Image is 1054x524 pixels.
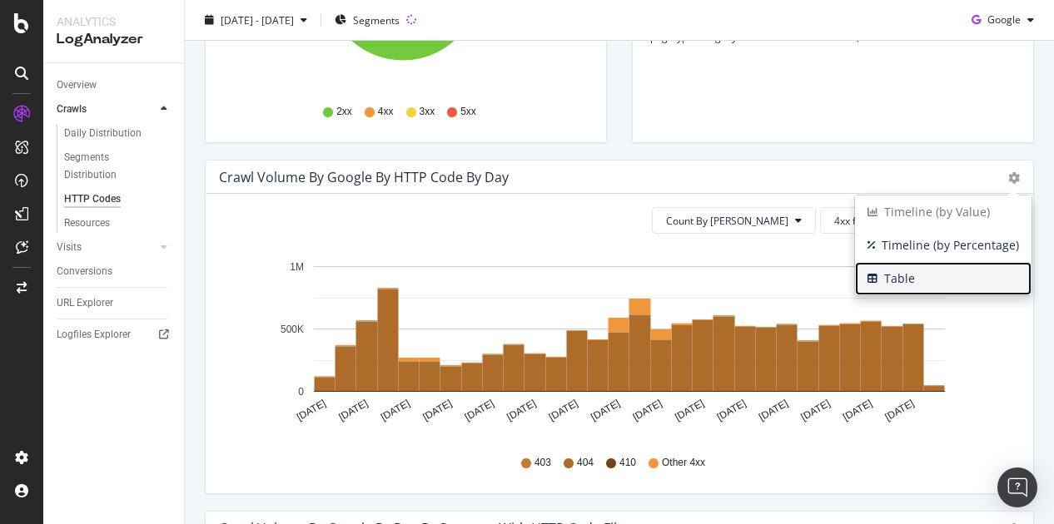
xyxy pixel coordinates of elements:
a: Overview [57,77,172,94]
text: [DATE] [715,398,748,423]
div: LogAnalyzer [57,30,171,49]
span: [DATE] - [DATE] [221,12,294,27]
div: Visits [57,239,82,256]
span: Segments [353,12,400,27]
span: pagetype = Legacy/* [650,30,746,44]
span: 5xx [460,105,476,119]
div: gear [1008,172,1020,184]
ul: gear [854,195,1032,296]
div: Daily Distribution [64,125,142,142]
text: [DATE] [420,398,454,423]
span: 4xx family [834,214,881,228]
span: 3xx [420,105,435,119]
div: Crawl Volume by google by HTTP Code by Day [219,169,509,185]
text: [DATE] [505,398,538,423]
span: 2xx [336,105,352,119]
text: [DATE] [589,398,622,423]
a: Logfiles Explorer [57,326,172,344]
text: [DATE] [799,398,833,423]
span: Other 4xx [662,456,705,470]
span: 410 [619,456,636,470]
text: 1M [290,261,304,273]
span: 403 [534,456,551,470]
text: 500K [281,324,304,335]
a: Resources [64,215,172,232]
button: 4xx family [820,207,908,234]
span: Timeline (by Percentage) [855,233,1032,258]
div: Open Intercom Messenger [997,467,1037,507]
div: Crawls [57,101,87,118]
text: [DATE] [295,398,328,423]
text: [DATE] [673,398,706,423]
a: Conversions [57,263,172,280]
div: Logfiles Explorer [57,326,131,344]
span: 4xx [378,105,394,119]
div: Resources [64,215,110,232]
text: [DATE] [379,398,412,423]
text: [DATE] [547,398,580,423]
button: [DATE] - [DATE] [198,7,314,33]
svg: A chart. [219,247,1007,440]
text: [DATE] [883,398,917,423]
text: [DATE] [757,398,790,423]
div: Conversions [57,263,112,280]
a: Daily Distribution [64,125,172,142]
span: 156,693 [839,30,877,44]
div: HTTP Codes [64,190,121,208]
a: Crawls [57,101,156,118]
span: Google [987,12,1021,27]
text: 0 [298,386,304,398]
div: Analytics [57,13,171,30]
span: Timeline (by Value) [855,200,1032,225]
button: Count By [PERSON_NAME] [652,207,816,234]
span: +1.07 % [935,30,972,44]
a: Segments Distribution [64,149,172,184]
a: URL Explorer [57,294,172,312]
button: Segments [328,7,406,33]
span: 404 [577,456,594,470]
text: [DATE] [336,398,370,423]
span: Table [855,266,1032,291]
div: Overview [57,77,97,94]
text: [DATE] [841,398,874,423]
div: URL Explorer [57,294,113,312]
button: Google [965,7,1041,33]
span: Count By Day [666,214,788,228]
a: Visits [57,239,156,256]
text: [DATE] [631,398,664,423]
div: Segments Distribution [64,149,157,184]
text: [DATE] [463,398,496,423]
a: HTTP Codes [64,190,172,208]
